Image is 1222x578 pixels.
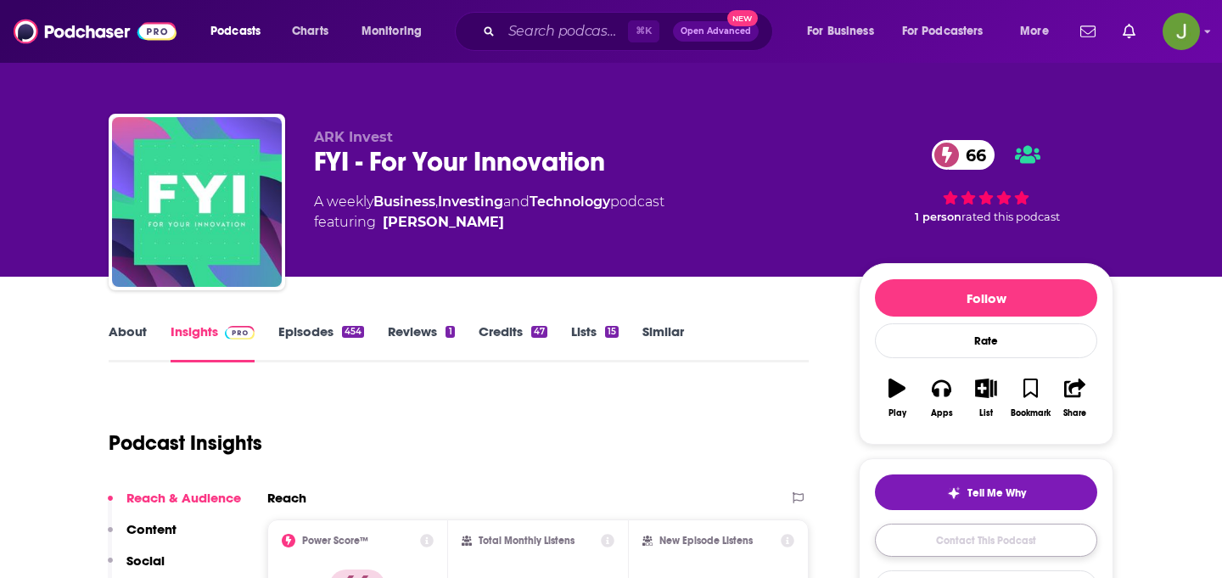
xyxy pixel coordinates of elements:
[673,21,759,42] button: Open AdvancedNew
[278,323,364,362] a: Episodes454
[502,18,628,45] input: Search podcasts, credits, & more...
[642,323,684,362] a: Similar
[126,490,241,506] p: Reach & Audience
[875,368,919,429] button: Play
[1116,17,1142,46] a: Show notifications dropdown
[919,368,963,429] button: Apps
[171,323,255,362] a: InsightsPodchaser Pro
[949,140,995,170] span: 66
[628,20,659,42] span: ⌘ K
[446,326,454,338] div: 1
[1011,408,1051,418] div: Bookmark
[503,194,530,210] span: and
[342,326,364,338] div: 454
[1020,20,1049,43] span: More
[795,18,895,45] button: open menu
[807,20,874,43] span: For Business
[915,210,961,223] span: 1 person
[1163,13,1200,50] img: User Profile
[479,323,547,362] a: Credits47
[383,212,504,233] div: [PERSON_NAME]
[891,18,1008,45] button: open menu
[108,521,177,553] button: Content
[281,18,339,45] a: Charts
[388,323,454,362] a: Reviews1
[859,129,1113,234] div: 66 1 personrated this podcast
[967,486,1026,500] span: Tell Me Why
[112,117,282,287] img: FYI - For Your Innovation
[1008,18,1070,45] button: open menu
[1063,408,1086,418] div: Share
[964,368,1008,429] button: List
[210,20,261,43] span: Podcasts
[126,553,165,569] p: Social
[314,192,664,233] div: A weekly podcast
[479,535,575,547] h2: Total Monthly Listens
[727,10,758,26] span: New
[14,15,177,48] img: Podchaser - Follow, Share and Rate Podcasts
[126,521,177,537] p: Content
[979,408,993,418] div: List
[373,194,435,210] a: Business
[947,486,961,500] img: tell me why sparkle
[531,326,547,338] div: 47
[109,430,262,456] h1: Podcast Insights
[659,535,753,547] h2: New Episode Listens
[302,535,368,547] h2: Power Score™
[1163,13,1200,50] button: Show profile menu
[875,323,1097,358] div: Rate
[605,326,619,338] div: 15
[571,323,619,362] a: Lists15
[471,12,789,51] div: Search podcasts, credits, & more...
[875,279,1097,317] button: Follow
[267,490,306,506] h2: Reach
[681,27,751,36] span: Open Advanced
[875,524,1097,557] a: Contact This Podcast
[225,326,255,340] img: Podchaser Pro
[1008,368,1052,429] button: Bookmark
[199,18,283,45] button: open menu
[350,18,444,45] button: open menu
[1073,17,1102,46] a: Show notifications dropdown
[109,323,147,362] a: About
[292,20,328,43] span: Charts
[888,408,906,418] div: Play
[875,474,1097,510] button: tell me why sparkleTell Me Why
[961,210,1060,223] span: rated this podcast
[1053,368,1097,429] button: Share
[931,408,953,418] div: Apps
[314,129,393,145] span: ARK Invest
[902,20,984,43] span: For Podcasters
[314,212,664,233] span: featuring
[438,194,503,210] a: Investing
[435,194,438,210] span: ,
[108,490,241,521] button: Reach & Audience
[1163,13,1200,50] span: Logged in as jon47193
[932,140,995,170] a: 66
[530,194,610,210] a: Technology
[362,20,422,43] span: Monitoring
